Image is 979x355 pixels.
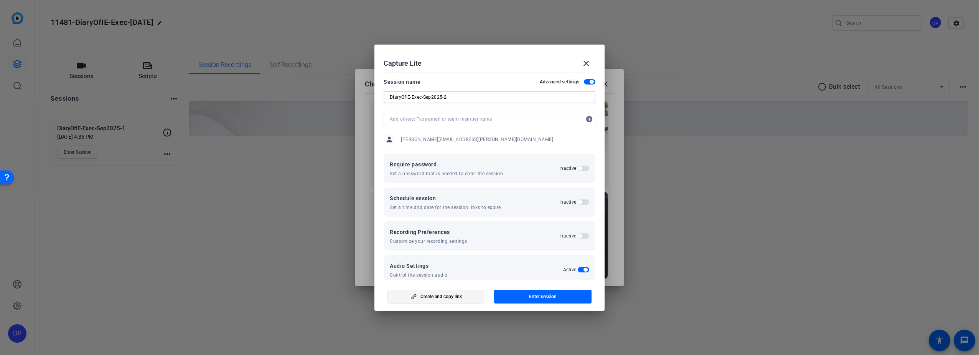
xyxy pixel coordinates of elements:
[420,294,462,300] span: Create and copy link
[401,136,553,143] span: [PERSON_NAME][EMAIL_ADDRESS][PERSON_NAME][DOMAIN_NAME]
[540,79,579,85] h2: Advanced settings
[390,261,448,270] span: Audio Settings
[384,77,420,86] div: Session name
[583,113,595,125] button: Add
[390,160,503,169] span: Require password
[390,204,501,211] span: Set a time and date for the session links to expire
[494,290,592,304] button: Enter session
[390,238,467,244] span: Customize your recording settings
[582,59,591,68] mat-icon: close
[559,199,576,205] h2: Inactive
[390,114,582,124] input: Add others: Type email or team member name
[390,171,503,177] span: Set a password that is needed to enter the session
[563,267,577,273] h2: Active
[384,134,395,145] mat-icon: person
[390,227,467,237] span: Recording Preferences
[390,194,501,203] span: Schedule session
[390,272,448,278] span: Control the session audio
[390,93,589,102] input: Enter Session Name
[559,233,576,239] h2: Inactive
[529,294,557,300] span: Enter session
[583,113,595,125] mat-icon: add_circle
[559,165,576,171] h2: Inactive
[384,54,595,73] div: Capture Lite
[387,290,485,304] button: Create and copy link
